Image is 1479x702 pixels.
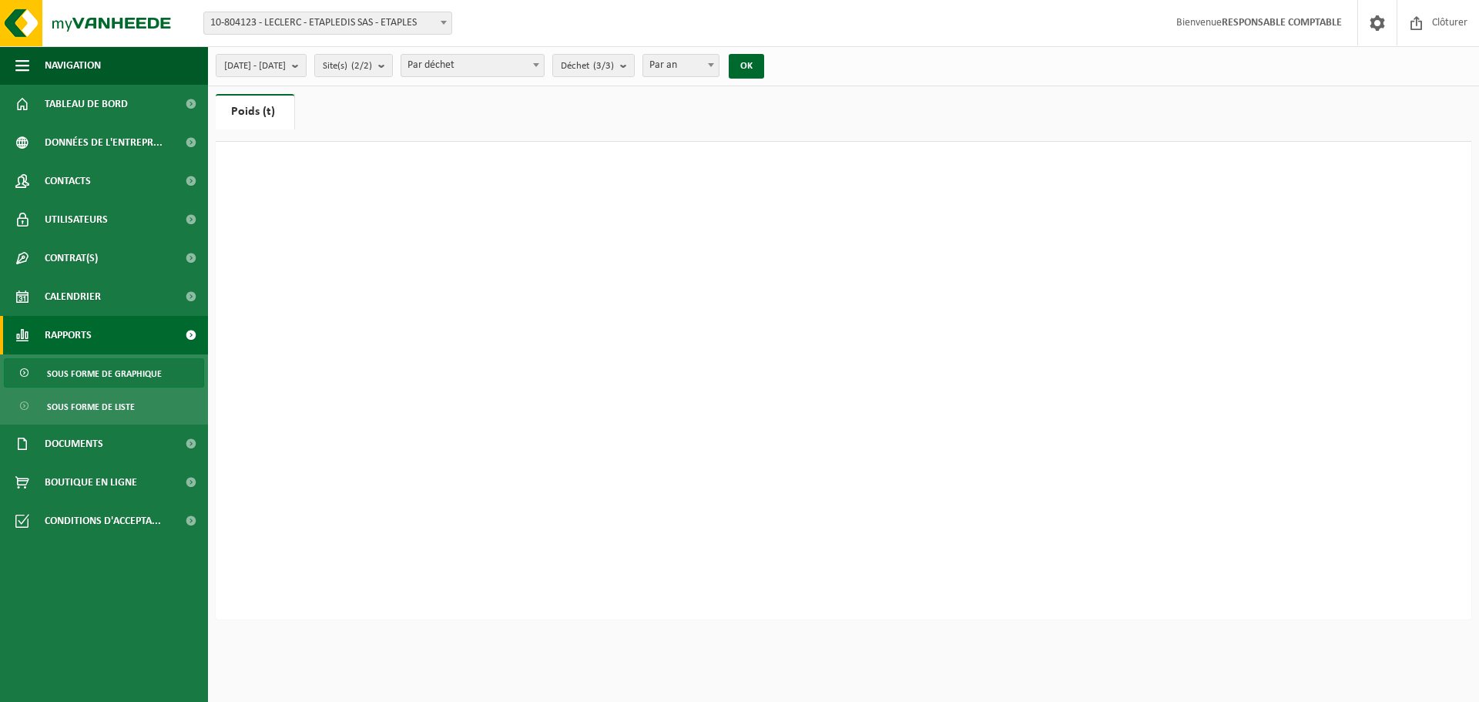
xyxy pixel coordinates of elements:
span: Sous forme de graphique [47,359,162,388]
span: Navigation [45,46,101,85]
span: Rapports [45,316,92,354]
button: Site(s)(2/2) [314,54,393,77]
span: Calendrier [45,277,101,316]
span: Par déchet [401,55,544,76]
a: Poids (t) [216,94,294,129]
span: 10-804123 - LECLERC - ETAPLEDIS SAS - ETAPLES [204,12,451,34]
span: 10-804123 - LECLERC - ETAPLEDIS SAS - ETAPLES [203,12,452,35]
button: [DATE] - [DATE] [216,54,307,77]
a: Sous forme de graphique [4,358,204,388]
span: Contrat(s) [45,239,98,277]
span: Par déchet [401,54,545,77]
span: Utilisateurs [45,200,108,239]
span: Par an [642,54,719,77]
button: OK [729,54,764,79]
span: Données de l'entrepr... [45,123,163,162]
span: Documents [45,425,103,463]
count: (3/3) [593,61,614,71]
a: Sous forme de liste [4,391,204,421]
span: Sous forme de liste [47,392,135,422]
button: Déchet(3/3) [552,54,635,77]
span: Contacts [45,162,91,200]
span: Par an [643,55,719,76]
span: Boutique en ligne [45,463,137,502]
span: Conditions d'accepta... [45,502,161,540]
strong: RESPONSABLE COMPTABLE [1222,17,1342,29]
span: Site(s) [323,55,372,78]
span: [DATE] - [DATE] [224,55,286,78]
count: (2/2) [351,61,372,71]
span: Tableau de bord [45,85,128,123]
span: Déchet [561,55,614,78]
